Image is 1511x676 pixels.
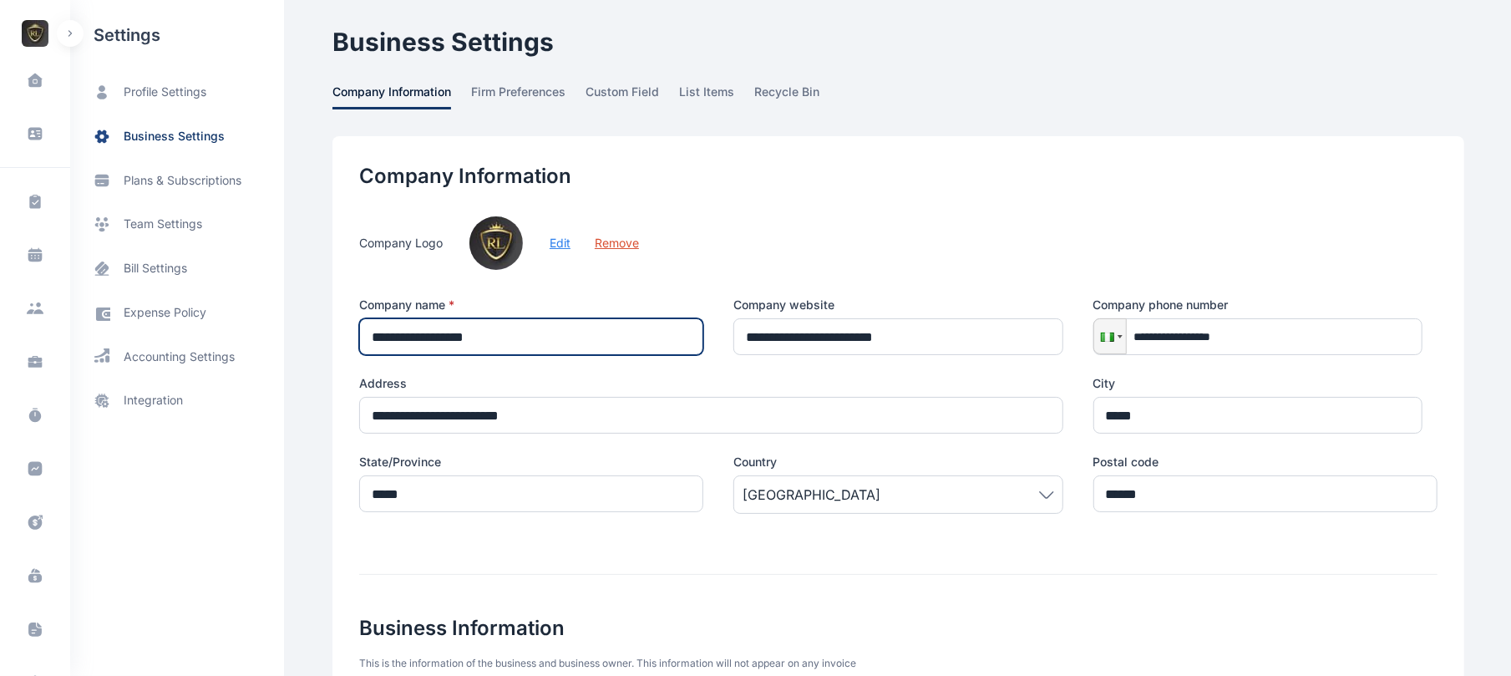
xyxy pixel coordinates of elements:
[679,84,734,109] span: list items
[70,379,284,423] a: integration
[471,84,586,109] a: firm preferences
[359,235,443,252] p: Company Logo
[124,84,206,101] span: profile settings
[332,84,451,109] span: company information
[733,297,1062,313] label: Company website
[359,454,703,470] label: State/Province
[124,216,202,233] span: team settings
[754,84,819,109] span: recycle bin
[124,392,183,409] span: integration
[1094,319,1126,353] div: Nigeria: + 234
[124,348,235,365] span: accounting settings
[70,202,284,247] a: team settings
[359,575,1437,642] h2: Business Information
[70,291,284,335] a: expense policy
[586,84,659,109] span: custom field
[550,235,570,252] button: Edit
[1093,454,1437,470] label: Postal code
[70,114,284,159] a: business settings
[733,454,777,470] span: Country
[124,128,225,145] span: business settings
[754,84,839,109] a: recycle bin
[359,655,1437,672] p: This is the information of the business and business owner. This information will not appear on a...
[595,235,639,252] button: Remove
[1093,297,1422,313] label: Company phone number
[332,27,1464,57] h1: Business Settings
[124,304,206,322] span: expense policy
[471,84,565,109] span: firm preferences
[124,260,187,277] span: bill settings
[679,84,754,109] a: list items
[359,375,1063,392] label: Address
[359,297,703,313] label: Company name
[70,70,284,114] a: profile settings
[359,163,1437,190] h2: Company Information
[70,247,284,291] a: bill settings
[124,172,241,189] span: plans & subscriptions
[332,84,471,109] a: company information
[70,335,284,379] a: accounting settings
[1093,375,1422,392] label: City
[70,159,284,202] a: plans & subscriptions
[743,485,880,505] span: [GEOGRAPHIC_DATA]
[586,84,679,109] a: custom field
